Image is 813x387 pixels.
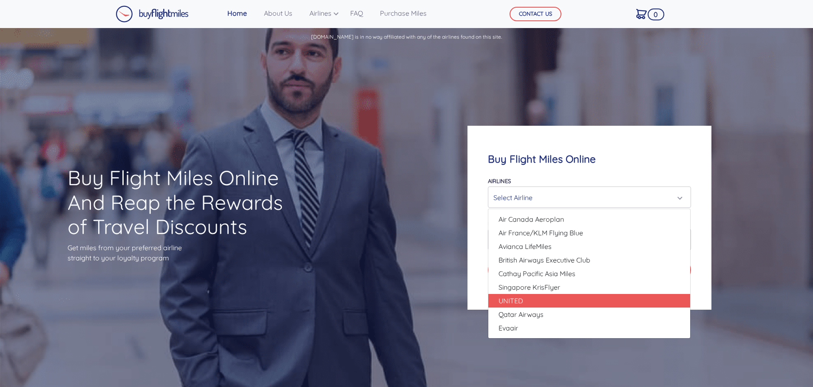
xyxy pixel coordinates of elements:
[488,178,511,184] label: Airlines
[377,5,430,22] a: Purchase Miles
[68,166,298,239] h1: Buy Flight Miles Online And Reap the Rewards of Travel Discounts
[648,8,664,20] span: 0
[224,5,250,22] a: Home
[633,5,650,23] a: 0
[488,186,691,208] button: Select Airline
[510,7,561,21] button: CONTACT US
[499,282,560,292] span: Singapore KrisFlyer
[499,323,518,333] span: Evaair
[499,214,564,224] span: Air Canada Aeroplan
[488,153,691,165] h4: Buy Flight Miles Online
[499,268,575,279] span: Cathay Pacific Asia Miles
[347,5,366,22] a: FAQ
[636,9,647,19] img: Cart
[68,243,298,263] p: Get miles from your preferred airline straight to your loyalty program
[499,296,523,306] span: UNITED
[116,6,189,23] img: Buy Flight Miles Logo
[499,255,590,265] span: British Airways Executive Club
[306,5,337,22] a: Airlines
[493,189,680,206] div: Select Airline
[116,3,189,25] a: Buy Flight Miles Logo
[261,5,296,22] a: About Us
[499,309,544,319] span: Qatar Airways
[499,241,552,251] span: Avianca LifeMiles
[499,228,583,238] span: Air France/KLM Flying Blue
